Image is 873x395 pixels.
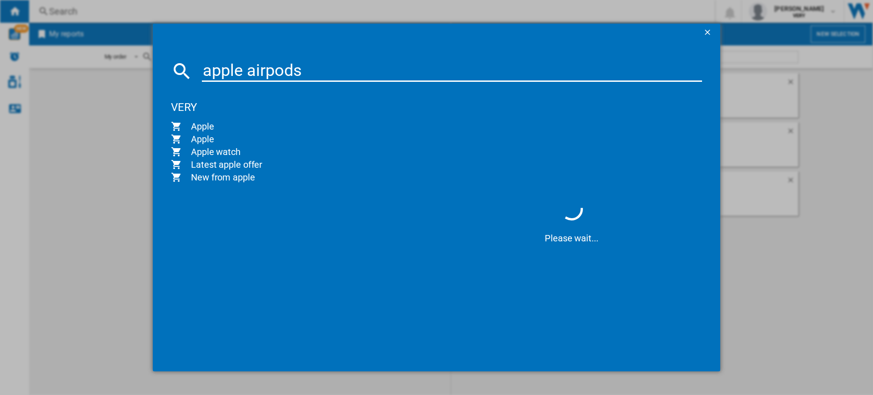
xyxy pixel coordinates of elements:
[699,24,717,42] button: getI18NText('BUTTONS.CLOSE_DIALOG')
[545,233,598,244] ng-transclude: Please wait...
[182,145,432,158] span: Apple watch
[182,133,432,145] span: Apple
[202,60,702,82] input: Search
[171,86,432,120] div: VERY
[182,120,432,133] span: Apple
[703,28,714,39] ng-md-icon: getI18NText('BUTTONS.CLOSE_DIALOG')
[182,158,432,171] span: Latest apple offer
[182,171,432,184] span: New from apple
